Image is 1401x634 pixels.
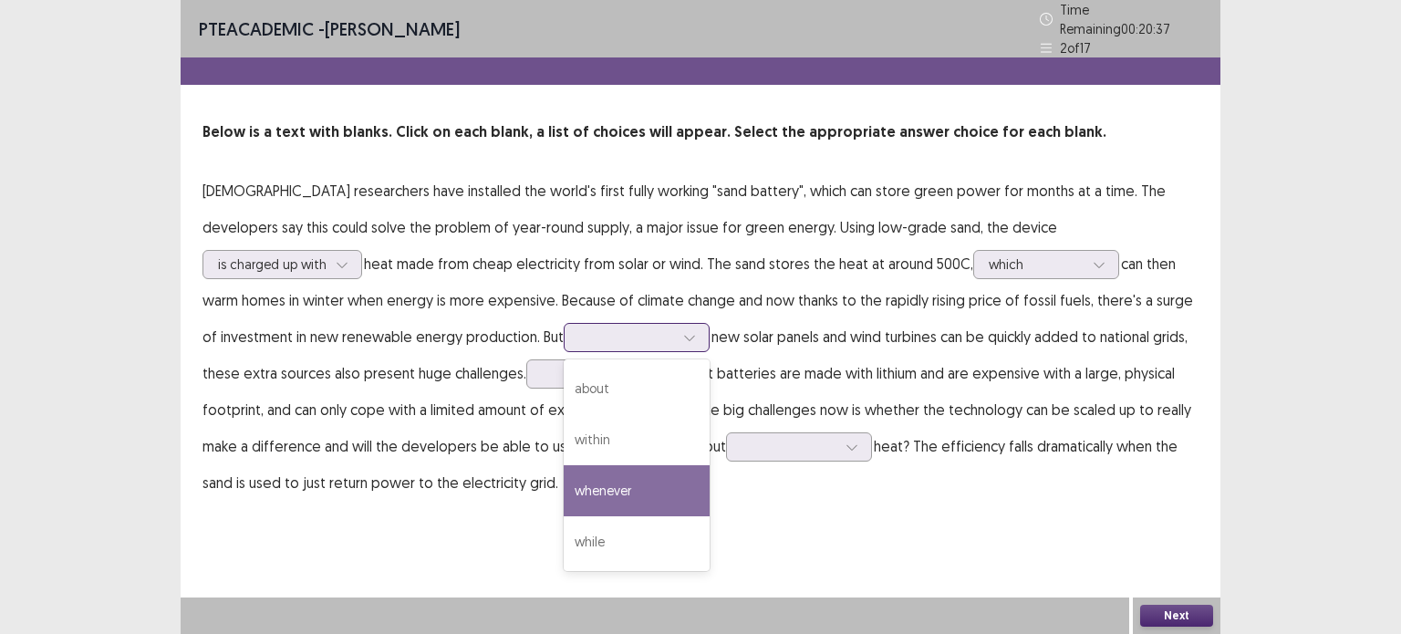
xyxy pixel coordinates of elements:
[564,465,710,516] div: whenever
[199,16,460,43] p: - [PERSON_NAME]
[989,251,1084,278] div: which
[199,17,314,40] span: PTE academic
[202,121,1199,143] p: Below is a text with blanks. Click on each blank, a list of choices will appear. Select the appro...
[202,172,1199,501] p: [DEMOGRAPHIC_DATA] researchers have installed the world's first fully working "sand battery", whi...
[1060,38,1091,57] p: 2 of 17
[564,516,710,567] div: while
[564,363,710,414] div: about
[564,414,710,465] div: within
[218,251,327,278] div: is charged up with
[1140,605,1213,627] button: Next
